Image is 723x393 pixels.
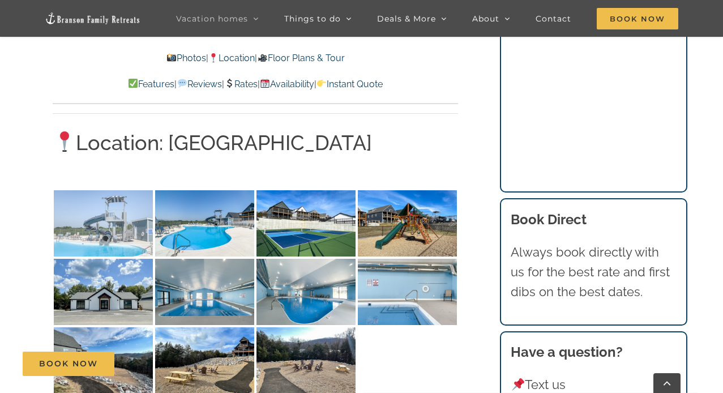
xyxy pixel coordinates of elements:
img: Branson-Cove-Table-Rock-Lake-amenities-1112-scaled [358,190,457,257]
span: Things to do [284,15,341,23]
img: 🎥 [258,53,267,62]
img: 📸 [167,53,176,62]
span: Book Now [39,359,98,369]
img: Branson-Cove-amenities-1107-scaled [155,259,254,325]
img: Branson-Cove-pickleball-court-scaled [256,190,356,257]
b: Book Direct [511,211,587,228]
img: ✅ [129,79,138,88]
span: About [472,15,499,23]
h2: Location: [GEOGRAPHIC_DATA] [53,129,458,157]
strong: Have a question? [511,344,623,360]
a: Availability [260,79,314,89]
span: Contact [536,15,571,23]
span: Deals & More [377,15,436,23]
a: Instant Quote [316,79,383,89]
a: Book Now [23,352,114,376]
a: Photos [166,53,206,63]
span: Book Now [597,8,678,29]
img: 📍 [209,53,218,62]
img: Branson-Cove-amenities-1102-scaled [256,259,356,325]
a: Reviews [177,79,221,89]
img: Branson-Cove-amenities-1104-scaled [358,259,457,325]
img: Branson-Cove-amenities-1108-scaled [54,259,153,325]
span: Vacation homes [176,15,248,23]
a: Rates [224,79,258,89]
img: 📆 [260,79,269,88]
img: 📌 [512,378,524,391]
p: | | [53,51,458,66]
img: 👉 [317,79,326,88]
img: Branson-Cove-pool-and-slide-scaled [54,190,153,257]
a: Floor Plans & Tour [257,53,344,63]
img: 💲 [225,79,234,88]
img: 💬 [178,79,187,88]
p: Always book directly with us for the best rate and first dibs on the best dates. [511,242,676,302]
p: | | | | [53,77,458,92]
a: Features [128,79,174,89]
img: 📍 [54,131,75,152]
a: Location [208,53,255,63]
img: Branson Family Retreats Logo [45,12,141,25]
img: Branson-Cove-pool-scaled [155,190,254,257]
